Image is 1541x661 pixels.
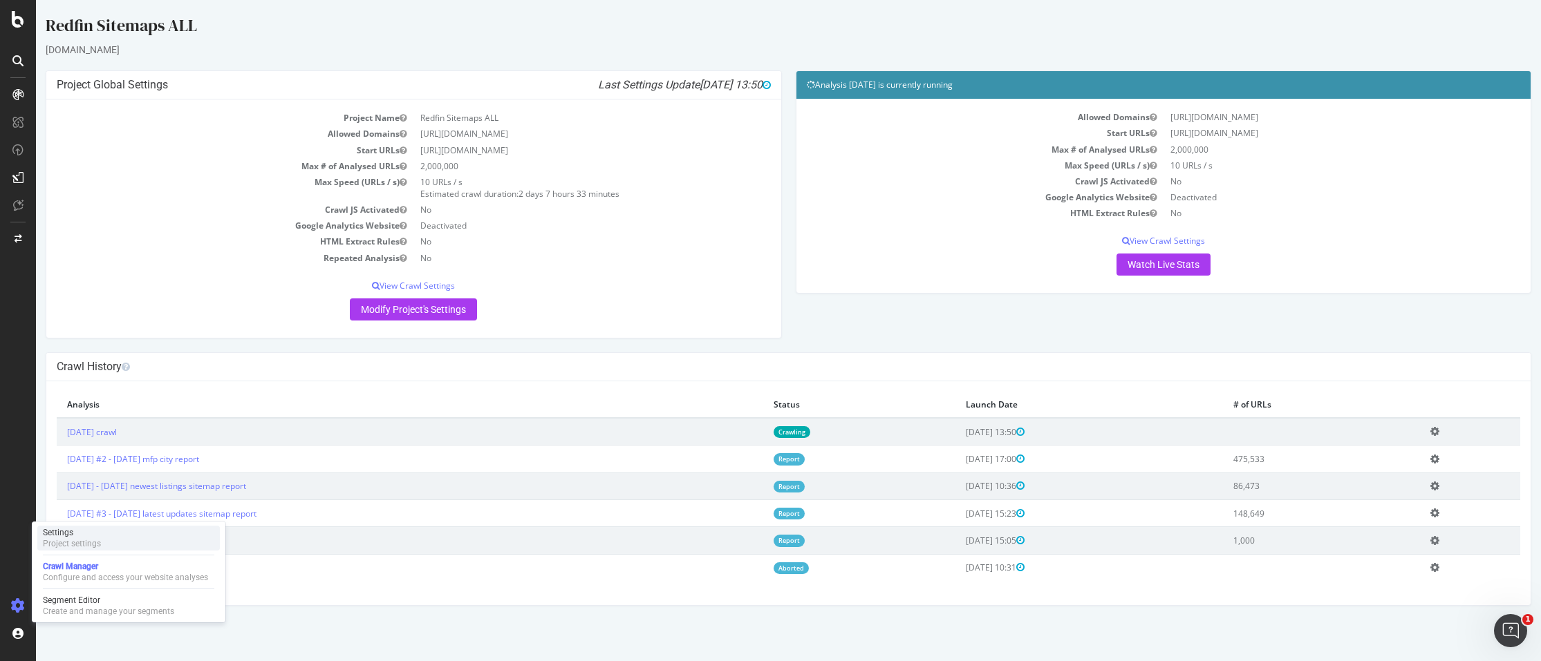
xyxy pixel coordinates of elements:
span: [DATE] 13:50 [664,78,735,91]
td: HTML Extract Rules [21,233,377,249]
h4: Project Global Settings [21,78,735,92]
a: Modify Project's Settings [314,298,441,320]
iframe: Intercom live chat [1494,614,1527,647]
div: Project settings [43,538,101,549]
td: Start URLs [21,142,377,158]
td: HTML Extract Rules [771,205,1128,221]
h4: Analysis [DATE] is currently running [771,78,1485,92]
a: SettingsProject settings [37,526,220,550]
a: [DATE] - [DATE] newest listings sitemap report [31,480,210,492]
td: 2,000,000 [377,158,734,174]
div: Segment Editor [43,595,174,606]
div: Configure and access your website analyses [43,572,208,583]
div: Settings [43,527,101,538]
a: Crawling [738,426,774,438]
div: [DOMAIN_NAME] [10,43,1495,57]
a: [DATE] #2 - [DATE] mfp city report [31,453,163,465]
td: Deactivated [377,218,734,233]
td: Max # of Analysed URLs [21,158,377,174]
td: Max Speed (URLs / s) [771,157,1128,173]
td: [URL][DOMAIN_NAME] [1128,125,1484,141]
td: [URL][DOMAIN_NAME] [377,126,734,142]
td: No [1128,205,1484,221]
td: 86,473 [1187,472,1385,499]
td: Crawl JS Activated [771,173,1128,189]
p: View Crawl Settings [771,235,1485,247]
th: Status [727,392,920,418]
td: Deactivated [1128,189,1484,205]
span: [DATE] 15:05 [930,535,989,546]
td: No [377,202,734,218]
span: 2 days 7 hours 33 minutes [483,188,583,200]
i: Last Settings Update [562,78,735,92]
a: [DATE] #2 report [31,535,97,546]
td: Max # of Analysed URLs [771,142,1128,157]
td: Redfin Sitemaps ALL [377,110,734,126]
td: Max Speed (URLs / s) [21,174,377,202]
td: 1,000 [1187,527,1385,554]
span: [DATE] 15:23 [930,508,989,519]
span: [DATE] 13:50 [930,426,989,438]
td: 10 URLs / s Estimated crawl duration: [377,174,734,202]
th: Analysis [21,392,727,418]
div: Crawl Manager [43,561,208,572]
td: Start URLs [771,125,1128,141]
td: [URL][DOMAIN_NAME] [1128,109,1484,125]
span: [DATE] 10:31 [930,562,989,573]
td: 10 URLs / s [1128,157,1484,173]
td: Repeated Analysis [21,250,377,266]
div: Redfin Sitemaps ALL [10,14,1495,43]
th: # of URLs [1187,392,1385,418]
td: 2,000,000 [1128,142,1484,157]
td: Google Analytics Website [771,189,1128,205]
a: [DATE] aborted [31,562,91,573]
a: Report [738,508,769,519]
h4: Crawl History [21,360,1484,374]
a: [DATE] crawl [31,426,81,438]
td: [URL][DOMAIN_NAME] [377,142,734,158]
a: Report [738,535,769,546]
a: Watch Live Stats [1081,253,1175,276]
p: View Crawl Settings [21,280,735,291]
td: No [1128,173,1484,189]
td: Project Name [21,110,377,126]
span: 1 [1522,614,1533,625]
td: No [377,250,734,266]
a: Crawl ManagerConfigure and access your website analyses [37,559,220,584]
a: [DATE] #3 - [DATE] latest updates sitemap report [31,508,221,519]
span: [DATE] 10:36 [930,480,989,492]
td: Allowed Domains [771,109,1128,125]
td: 148,649 [1187,500,1385,527]
td: No [377,233,734,249]
a: Segment EditorCreate and manage your segments [37,593,220,618]
td: Allowed Domains [21,126,377,142]
span: [DATE] 17:00 [930,453,989,465]
a: Report [738,481,769,492]
td: 475,533 [1187,446,1385,472]
a: Report [738,453,769,465]
td: Crawl JS Activated [21,202,377,218]
div: Create and manage your segments [43,606,174,617]
th: Launch Date [919,392,1186,418]
a: Aborted [738,562,773,574]
td: Google Analytics Website [21,218,377,233]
